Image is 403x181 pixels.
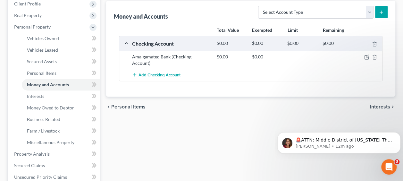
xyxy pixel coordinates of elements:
span: Secured Claims [14,163,45,168]
a: Money and Accounts [22,79,100,90]
span: Vehicles Leased [27,47,58,53]
a: Interests [22,90,100,102]
span: Interests [370,104,390,109]
button: chevron_left Personal Items [106,104,146,109]
span: Farm / Livestock [27,128,60,134]
strong: Remaining [323,27,344,33]
strong: Total Value [217,27,239,33]
span: Vehicles Owned [27,36,59,41]
div: $0.00 [284,40,319,47]
span: Money Owed to Debtor [27,105,74,110]
span: Property Analysis [14,151,50,157]
a: Vehicles Leased [22,44,100,56]
i: chevron_right [390,104,395,109]
span: Unsecured Priority Claims [14,174,67,180]
a: Property Analysis [9,148,100,160]
a: Secured Claims [9,160,100,171]
a: Vehicles Owned [22,33,100,44]
span: Personal Items [111,104,146,109]
iframe: Intercom notifications message [275,119,403,164]
span: Secured Assets [27,59,57,64]
span: Money and Accounts [27,82,69,87]
span: Real Property [14,13,42,18]
span: Interests [27,93,44,99]
span: Add Checking Account [139,73,181,78]
span: Miscellaneous Property [27,140,74,145]
a: Personal Items [22,67,100,79]
div: $0.00 [214,54,249,60]
a: Secured Assets [22,56,100,67]
a: Business Related [22,114,100,125]
div: Money and Accounts [114,13,168,20]
a: Money Owed to Debtor [22,102,100,114]
div: $0.00 [249,40,284,47]
span: Client Profile [14,1,41,6]
button: Interests chevron_right [370,104,395,109]
span: Personal Items [27,70,56,76]
strong: Exempted [252,27,272,33]
div: Checking Account [129,40,214,47]
div: $0.00 [214,40,249,47]
strong: Limit [287,27,298,33]
div: $0.00 [319,40,355,47]
button: Add Checking Account [132,69,181,81]
i: chevron_left [106,104,111,109]
iframe: Intercom live chat [381,159,397,175]
span: Business Related [27,116,60,122]
span: 3 [394,159,399,164]
div: $0.00 [249,54,284,60]
span: Personal Property [14,24,51,30]
a: Farm / Livestock [22,125,100,137]
a: Miscellaneous Property [22,137,100,148]
div: Amalgamated Bank (Checking Account) [129,54,214,66]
